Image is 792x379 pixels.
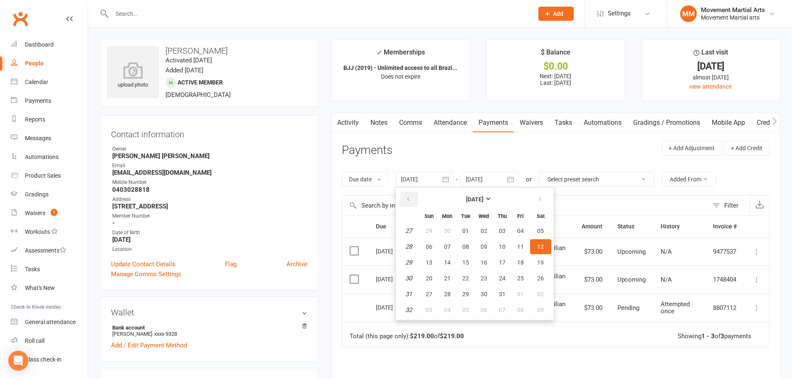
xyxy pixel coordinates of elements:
small: Saturday [537,213,545,219]
strong: Bank account [112,325,303,331]
span: N/A [661,248,672,255]
button: 02 [530,287,551,302]
div: [DATE] [649,62,772,71]
div: or [526,174,532,184]
a: Archive [286,259,307,269]
button: 09 [475,239,493,254]
th: Status [610,216,653,237]
button: 03 [493,223,511,238]
div: $ Balance [541,47,570,62]
span: 30 [444,228,451,234]
div: Email [112,162,307,170]
span: 06 [426,243,432,250]
a: Clubworx [10,8,31,29]
div: Address [112,196,307,203]
div: Product Sales [25,172,61,179]
th: Amount [574,216,610,237]
div: Movement Martial Arts [701,6,765,14]
button: 04 [512,223,529,238]
button: 15 [457,255,474,270]
a: Manage Comms Settings [111,269,181,279]
span: 10 [499,243,506,250]
div: Gradings [25,191,49,198]
span: 02 [481,228,487,234]
a: view attendance [689,83,732,90]
button: 08 [512,302,529,317]
div: [DATE] [376,272,414,285]
div: Date of Birth [112,229,307,237]
span: Active member [178,79,223,86]
span: 13 [426,259,432,266]
button: 27 [420,287,438,302]
a: Add / Edit Payment Method [111,340,187,350]
strong: BJJ (2019) - Unlimited access to all Brazi... [343,64,457,71]
span: Pending [617,304,639,312]
td: $73.00 [574,294,610,322]
time: Added [DATE] [165,67,203,74]
span: 02 [537,291,544,297]
span: Upcoming [617,248,646,255]
button: + Add Adjustment [661,141,722,156]
span: 01 [462,228,469,234]
span: 08 [462,243,469,250]
a: Comms [393,113,428,132]
a: Payments [11,92,88,110]
a: Waivers [514,113,549,132]
div: General attendance [25,319,76,325]
button: 22 [457,271,474,286]
button: 20 [420,271,438,286]
a: Reports [11,110,88,129]
div: Waivers [25,210,45,216]
h3: Payments [342,144,392,157]
a: People [11,54,88,73]
div: Filter [724,201,738,211]
span: 07 [444,243,451,250]
span: 29 [462,291,469,297]
button: 08 [457,239,474,254]
button: 07 [493,302,511,317]
span: 25 [517,275,524,282]
button: 02 [475,223,493,238]
span: 01 [517,291,524,297]
small: Tuesday [461,213,470,219]
a: Gradings [11,185,88,204]
i: ✓ [376,49,382,57]
a: Payments [473,113,514,132]
a: Dashboard [11,35,88,54]
div: Mobile Number [112,178,307,186]
span: 22 [462,275,469,282]
a: Class kiosk mode [11,350,88,369]
div: MM [680,5,697,22]
strong: [PERSON_NAME] [PERSON_NAME] [112,152,307,160]
span: [DEMOGRAPHIC_DATA] [165,91,231,99]
span: 23 [481,275,487,282]
a: Notes [365,113,393,132]
span: 16 [481,259,487,266]
div: Reports [25,116,45,123]
button: 26 [530,271,551,286]
button: 01 [512,287,529,302]
span: 09 [481,243,487,250]
button: 30 [439,223,456,238]
div: Location [112,245,307,253]
a: Automations [578,113,627,132]
span: 08 [517,307,524,313]
strong: 0403028818 [112,186,307,193]
em: 27 [405,227,412,235]
button: 03 [420,302,438,317]
div: What's New [25,285,55,291]
a: Tasks [549,113,578,132]
button: Due date [342,172,388,187]
a: Gradings / Promotions [627,113,706,132]
span: 17 [499,259,506,266]
div: [DATE] [376,245,414,258]
span: 05 [537,228,544,234]
td: $73.00 [574,238,610,266]
button: 11 [512,239,529,254]
span: 27 [426,291,432,297]
em: 31 [405,290,412,298]
span: Add [553,10,563,17]
strong: - [112,219,307,227]
small: Sunday [424,213,434,219]
div: Assessments [25,247,66,254]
